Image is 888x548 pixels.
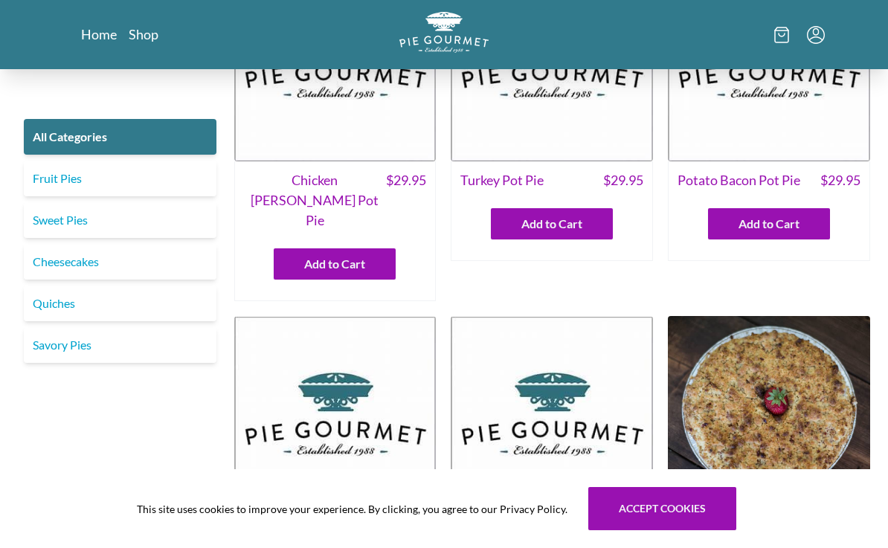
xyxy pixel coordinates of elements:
button: Add to Cart [274,248,396,280]
span: Add to Cart [304,255,365,273]
span: Chicken [PERSON_NAME] Pot Pie [244,170,387,231]
span: $ 29.95 [820,170,860,190]
span: Add to Cart [521,215,582,233]
img: Spinach Artichoke Quiche [451,316,653,518]
span: This site uses cookies to improve your experience. By clicking, you agree to our Privacy Policy. [137,501,567,517]
a: Shop [129,25,158,43]
button: Add to Cart [491,208,613,239]
img: logo [399,12,489,53]
a: Savory Pies [24,327,216,363]
a: Sweet Pies [24,202,216,238]
span: $ 29.95 [386,170,426,231]
a: Home [81,25,117,43]
img: Spicy Chicken Quiche [234,316,437,518]
span: Potato Bacon Pot Pie [678,170,800,190]
a: Cheesecakes [24,244,216,280]
span: Turkey Pot Pie [460,170,544,190]
button: Accept cookies [588,487,736,530]
a: Fruit Pies [24,161,216,196]
span: $ 29.95 [603,170,643,190]
a: All Categories [24,119,216,155]
a: Logo [399,12,489,57]
button: Add to Cart [708,208,830,239]
button: Menu [807,26,825,44]
img: Apple-Strawberry [668,316,870,518]
a: Quiches [24,286,216,321]
span: Add to Cart [739,215,799,233]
